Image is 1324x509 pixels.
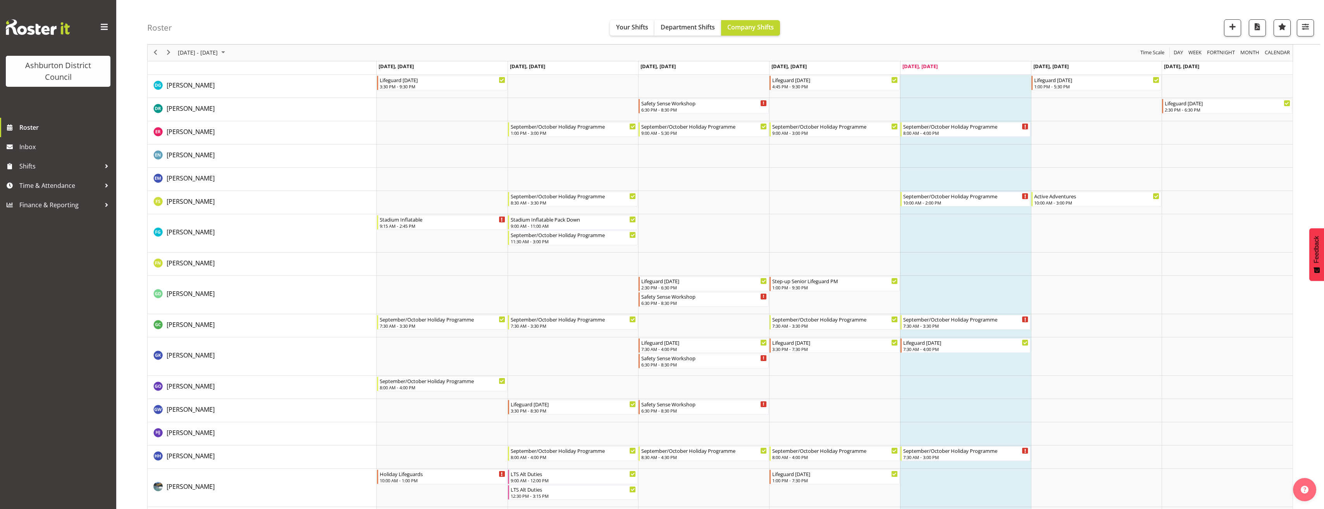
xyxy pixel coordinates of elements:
[508,485,638,500] div: Harrison Doak"s event - LTS Alt Duties Begin From Tuesday, September 30, 2025 at 12:30:00 PM GMT+...
[511,493,636,499] div: 12:30 PM - 3:15 PM
[167,104,215,113] a: [PERSON_NAME]
[772,315,898,323] div: September/October Holiday Programme
[639,292,769,307] div: Gaston di Laudo"s event - Safety Sense Workshop Begin From Wednesday, October 1, 2025 at 6:30:00 ...
[167,227,215,237] a: [PERSON_NAME]
[511,408,636,414] div: 3:30 PM - 8:30 PM
[903,323,1029,329] div: 7:30 AM - 3:30 PM
[1206,48,1236,58] button: Fortnight
[1173,48,1184,58] span: Day
[148,253,377,276] td: Fletcher Nicol resource
[641,361,767,368] div: 6:30 PM - 8:30 PM
[148,276,377,314] td: Gaston di Laudo resource
[510,63,545,70] span: [DATE], [DATE]
[167,127,215,136] a: [PERSON_NAME]
[508,400,638,414] div: Guy Ward"s event - Lifeguard Tuesday Begin From Tuesday, September 30, 2025 at 3:30:00 PM GMT+13:...
[511,447,636,454] div: September/October Holiday Programme
[167,228,215,236] span: [PERSON_NAME]
[377,215,507,230] div: Felix Glasner"s event - Stadium Inflatable Begin From Monday, September 29, 2025 at 9:15:00 AM GM...
[639,400,769,414] div: Guy Ward"s event - Safety Sense Workshop Begin From Wednesday, October 1, 2025 at 6:30:00 PM GMT+...
[903,130,1029,136] div: 8:00 AM - 4:00 PM
[511,231,636,239] div: September/October Holiday Programme
[770,76,900,90] div: Drew Gilbert"s event - Lifeguard Thursday Begin From Thursday, October 2, 2025 at 4:45:00 PM GMT+...
[610,20,654,36] button: Your Shifts
[641,122,767,130] div: September/October Holiday Programme
[148,75,377,98] td: Drew Gilbert resource
[167,289,215,298] a: [PERSON_NAME]
[148,314,377,337] td: Georgie Cartney resource
[148,337,377,376] td: Gideon Kuipers resource
[508,122,638,137] div: Ela Reyes"s event - September/October Holiday Programme Begin From Tuesday, September 30, 2025 at...
[377,315,507,330] div: Georgie Cartney"s event - September/October Holiday Programme Begin From Monday, September 29, 20...
[508,315,638,330] div: Georgie Cartney"s event - September/October Holiday Programme Begin From Tuesday, September 30, 2...
[148,469,377,507] td: Harrison Doak resource
[380,384,505,390] div: 8:00 AM - 4:00 PM
[167,351,215,359] span: [PERSON_NAME]
[1034,83,1160,89] div: 1:00 PM - 5:30 PM
[167,320,215,329] a: [PERSON_NAME]
[770,446,900,461] div: Harriet Hill"s event - September/October Holiday Programme Begin From Thursday, October 2, 2025 a...
[1034,192,1160,200] div: Active Adventures
[772,130,898,136] div: 9:00 AM - 3:00 PM
[511,485,636,493] div: LTS Alt Duties
[148,399,377,422] td: Guy Ward resource
[167,259,215,267] span: [PERSON_NAME]
[511,223,636,229] div: 9:00 AM - 11:00 AM
[167,174,215,183] a: [PERSON_NAME]
[511,454,636,460] div: 8:00 AM - 4:00 PM
[772,447,898,454] div: September/October Holiday Programme
[1297,19,1314,36] button: Filter Shifts
[164,48,174,58] button: Next
[380,377,505,385] div: September/October Holiday Programme
[639,99,769,113] div: Dylan Rice"s event - Safety Sense Workshop Begin From Wednesday, October 1, 2025 at 6:30:00 PM GM...
[1239,48,1261,58] button: Timeline Month
[511,215,636,223] div: Stadium Inflatable Pack Down
[772,277,898,285] div: Step-up Senior Lifeguard PM
[641,99,767,107] div: Safety Sense Workshop
[511,130,636,136] div: 1:00 PM - 3:00 PM
[167,482,215,491] span: [PERSON_NAME]
[900,315,1031,330] div: Georgie Cartney"s event - September/October Holiday Programme Begin From Friday, October 3, 2025 ...
[167,81,215,90] a: [PERSON_NAME]
[900,338,1031,353] div: Gideon Kuipers"s event - Lifeguard Friday Begin From Friday, October 3, 2025 at 7:30:00 AM GMT+13...
[1240,48,1260,58] span: Month
[900,122,1031,137] div: Ela Reyes"s event - September/October Holiday Programme Begin From Friday, October 3, 2025 at 8:0...
[508,215,638,230] div: Felix Glasner"s event - Stadium Inflatable Pack Down Begin From Tuesday, September 30, 2025 at 9:...
[1313,236,1320,263] span: Feedback
[167,174,215,182] span: [PERSON_NAME]
[1165,99,1290,107] div: Lifeguard [DATE]
[511,192,636,200] div: September/October Holiday Programme
[771,63,807,70] span: [DATE], [DATE]
[148,191,377,214] td: Fahima Safi resource
[511,323,636,329] div: 7:30 AM - 3:30 PM
[772,83,898,89] div: 4:45 PM - 9:30 PM
[772,477,898,483] div: 1:00 PM - 7:30 PM
[147,23,172,32] h4: Roster
[167,382,215,391] a: [PERSON_NAME]
[175,45,230,61] div: Sep 29 - Oct 05, 2025
[149,45,162,61] div: previous period
[508,230,638,245] div: Felix Glasner"s event - September/October Holiday Programme Begin From Tuesday, September 30, 202...
[641,447,767,454] div: September/October Holiday Programme
[377,76,507,90] div: Drew Gilbert"s event - Lifeguard Monday Begin From Monday, September 29, 2025 at 3:30:00 PM GMT+1...
[167,197,215,206] a: [PERSON_NAME]
[903,339,1029,346] div: Lifeguard [DATE]
[903,447,1029,454] div: September/October Holiday Programme
[511,315,636,323] div: September/October Holiday Programme
[19,199,101,211] span: Finance & Reporting
[1034,199,1160,206] div: 10:00 AM - 3:00 PM
[167,451,215,461] a: [PERSON_NAME]
[148,214,377,253] td: Felix Glasner resource
[641,292,767,300] div: Safety Sense Workshop
[639,446,769,461] div: Harriet Hill"s event - September/October Holiday Programme Begin From Wednesday, October 1, 2025 ...
[19,141,112,153] span: Inbox
[177,48,229,58] button: October 2025
[1164,63,1199,70] span: [DATE], [DATE]
[772,346,898,352] div: 3:30 PM - 7:30 PM
[167,258,215,268] a: [PERSON_NAME]
[511,470,636,478] div: LTS Alt Duties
